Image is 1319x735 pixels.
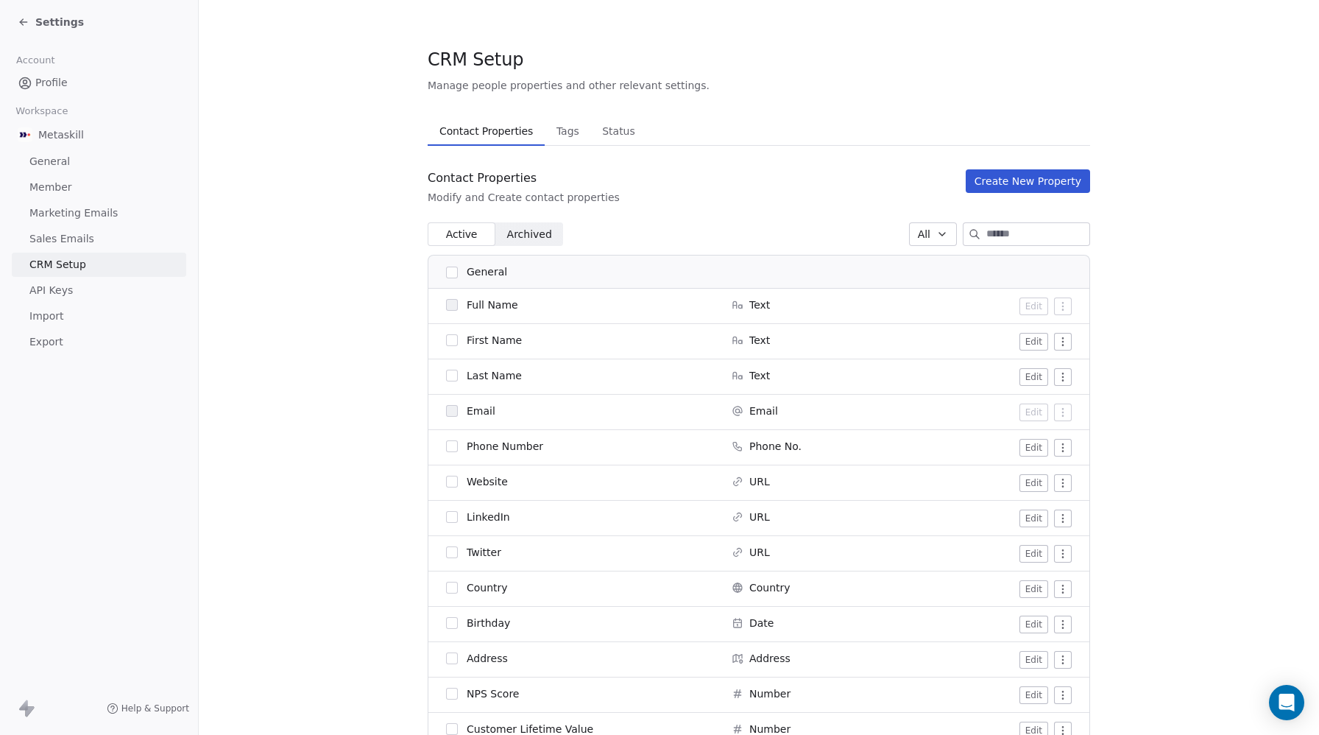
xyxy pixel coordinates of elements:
[1019,474,1048,492] button: Edit
[749,686,791,701] span: Number
[12,330,186,354] a: Export
[467,333,522,348] span: First Name
[749,474,770,489] span: URL
[467,616,510,630] span: Birthday
[29,257,86,272] span: CRM Setup
[121,703,189,714] span: Help & Support
[507,227,552,242] span: Archived
[434,121,539,141] span: Contact Properties
[1019,368,1048,386] button: Edit
[29,334,63,350] span: Export
[35,15,84,29] span: Settings
[29,205,118,221] span: Marketing Emails
[749,368,770,383] span: Text
[1019,545,1048,563] button: Edit
[12,253,186,277] a: CRM Setup
[918,227,930,242] span: All
[749,510,770,524] span: URL
[107,703,189,714] a: Help & Support
[1019,651,1048,669] button: Edit
[467,439,543,454] span: Phone Number
[1019,404,1048,421] button: Edit
[749,651,791,666] span: Address
[467,474,508,489] span: Website
[12,304,186,328] a: Import
[749,545,770,560] span: URL
[1269,685,1304,720] div: Open Intercom Messenger
[1019,510,1048,527] button: Edit
[12,278,186,303] a: API Keys
[12,227,186,251] a: Sales Emails
[749,616,774,630] span: Date
[749,580,791,595] span: Country
[1019,580,1048,598] button: Edit
[12,201,186,225] a: Marketing Emails
[749,439,802,454] span: Phone No.
[10,49,61,71] span: Account
[467,510,510,524] span: LinkedIn
[749,404,778,418] span: Email
[12,175,186,200] a: Member
[29,309,63,324] span: Import
[749,333,770,348] span: Text
[467,651,508,666] span: Address
[428,169,620,187] div: Contact Properties
[35,75,68,91] span: Profile
[12,71,186,95] a: Profile
[428,49,523,71] span: CRM Setup
[467,264,507,280] span: General
[29,180,72,195] span: Member
[10,100,74,122] span: Workspace
[1019,439,1048,457] button: Edit
[29,283,73,298] span: API Keys
[428,78,710,93] span: Manage people properties and other relevant settings.
[749,298,770,312] span: Text
[551,121,585,141] span: Tags
[1019,333,1048,351] button: Edit
[596,121,641,141] span: Status
[467,580,508,595] span: Country
[12,150,186,174] a: General
[1019,616,1048,633] button: Edit
[29,154,70,169] span: General
[467,298,518,312] span: Full Name
[966,169,1090,193] button: Create New Property
[1019,298,1048,315] button: Edit
[38,127,84,142] span: Metaskill
[18,15,84,29] a: Settings
[18,127,32,142] img: AVATAR%20METASKILL%20-%20Colori%20Positivo.png
[29,231,94,247] span: Sales Emails
[1019,686,1048,704] button: Edit
[428,190,620,205] div: Modify and Create contact properties
[467,404,495,418] span: Email
[467,545,501,560] span: Twitter
[467,686,519,701] span: NPS Score
[467,368,522,383] span: Last Name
